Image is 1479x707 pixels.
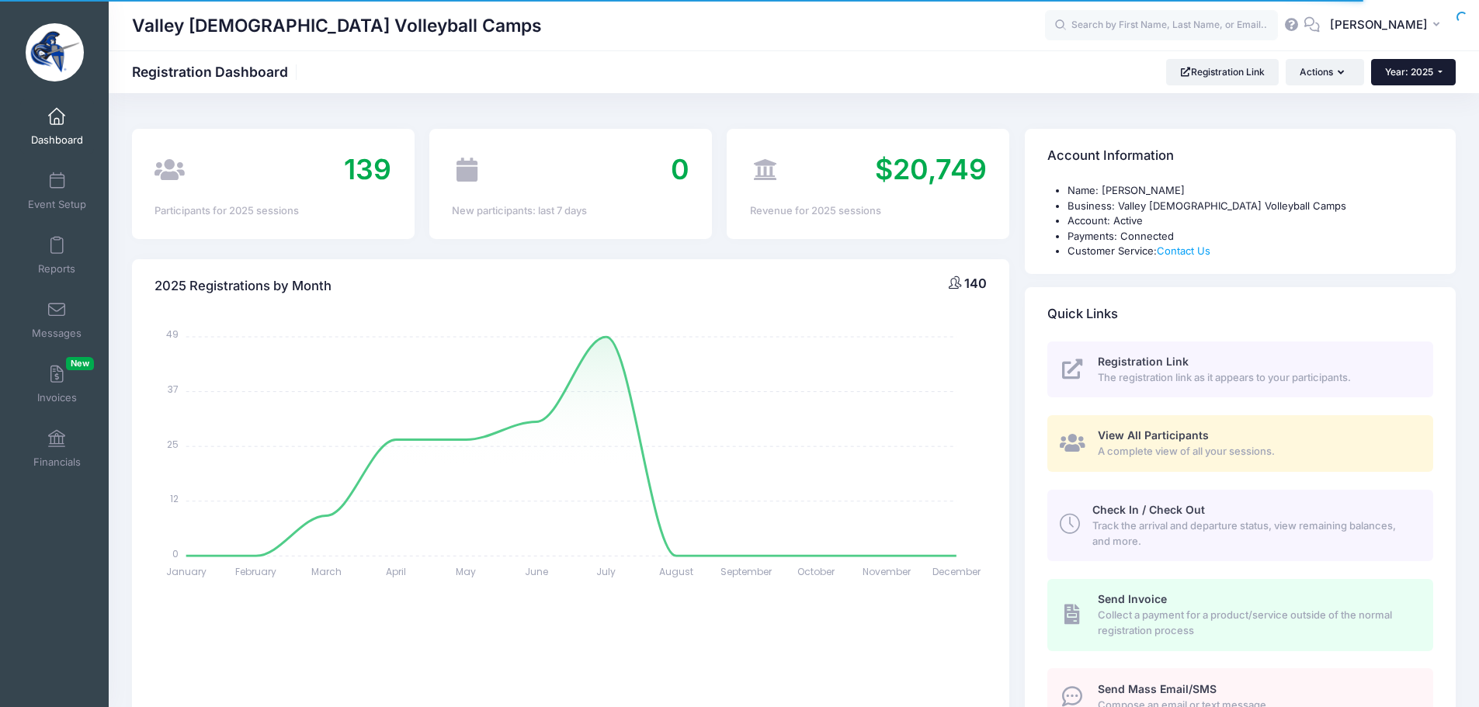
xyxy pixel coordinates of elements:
a: Check In / Check Out Track the arrival and departure status, view remaining balances, and more. [1047,490,1433,561]
li: Business: Valley [DEMOGRAPHIC_DATA] Volleyball Camps [1068,199,1433,214]
span: New [66,357,94,370]
tspan: September [720,565,772,578]
span: 0 [671,152,689,186]
a: Send Invoice Collect a payment for a product/service outside of the normal registration process [1047,579,1433,650]
span: Messages [32,327,82,340]
span: A complete view of all your sessions. [1098,444,1415,459]
span: Track the arrival and departure status, view remaining balances, and more. [1092,518,1415,549]
span: Dashboard [31,133,83,147]
div: Revenue for 2025 sessions [750,203,987,219]
span: Collect a payment for a product/service outside of the normal registration process [1098,608,1415,638]
li: Account: Active [1068,213,1433,229]
a: View All Participants A complete view of all your sessions. [1047,415,1433,472]
tspan: 49 [166,328,179,341]
span: Year: 2025 [1385,66,1433,78]
a: Reports [20,228,94,282]
h4: Account Information [1047,134,1174,178]
span: Send Invoice [1098,592,1167,605]
tspan: 37 [168,383,179,396]
tspan: April [387,565,407,578]
a: Registration Link The registration link as it appears to your participants. [1047,341,1433,398]
a: Messages [20,293,94,347]
tspan: March [311,565,342,578]
span: Event Setup [28,198,86,211]
tspan: June [525,565,548,578]
input: Search by First Name, Last Name, or Email... [1045,10,1278,41]
a: Contact Us [1157,244,1210,257]
span: 139 [344,152,391,186]
span: The registration link as it appears to your participants. [1098,370,1415,386]
span: 140 [964,276,987,291]
span: Registration Link [1098,355,1189,368]
div: Participants for 2025 sessions [154,203,391,219]
tspan: 12 [170,492,179,505]
tspan: May [457,565,477,578]
button: [PERSON_NAME] [1320,8,1456,43]
a: Event Setup [20,164,94,218]
span: View All Participants [1098,428,1209,442]
span: Check In / Check Out [1092,503,1205,516]
span: Reports [38,262,75,276]
tspan: January [166,565,207,578]
li: Name: [PERSON_NAME] [1068,183,1433,199]
tspan: August [659,565,693,578]
tspan: July [597,565,616,578]
h4: Quick Links [1047,292,1118,336]
h1: Valley [DEMOGRAPHIC_DATA] Volleyball Camps [132,8,542,43]
span: $20,749 [875,152,987,186]
button: Year: 2025 [1371,59,1456,85]
li: Customer Service: [1068,244,1433,259]
div: New participants: last 7 days [452,203,689,219]
span: Financials [33,456,81,469]
span: Invoices [37,391,77,404]
img: Valley Christian Volleyball Camps [26,23,84,81]
h1: Registration Dashboard [132,64,301,80]
a: Financials [20,421,94,476]
tspan: February [236,565,277,578]
tspan: 0 [172,546,179,560]
tspan: 25 [167,437,179,450]
h4: 2025 Registrations by Month [154,264,332,308]
tspan: October [798,565,836,578]
li: Payments: Connected [1068,229,1433,244]
button: Actions [1286,59,1363,85]
a: Registration Link [1166,59,1279,85]
a: Dashboard [20,99,94,154]
a: InvoicesNew [20,357,94,411]
span: [PERSON_NAME] [1330,16,1428,33]
span: Send Mass Email/SMS [1098,682,1217,695]
tspan: December [932,565,981,578]
tspan: November [863,565,911,578]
